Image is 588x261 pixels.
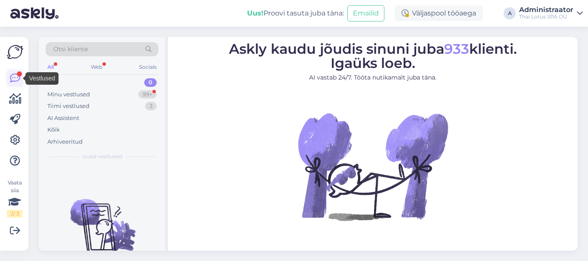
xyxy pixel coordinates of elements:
img: Askly Logo [7,44,23,60]
div: Arhiveeritud [47,138,83,146]
div: 0 [144,78,157,87]
div: All [46,61,56,73]
div: 3 [145,102,157,111]
div: Proovi tasuta juba täna: [247,8,344,18]
div: AI Assistent [47,114,79,123]
div: Tiimi vestlused [47,102,90,111]
span: 933 [444,40,469,57]
div: 99+ [138,90,157,99]
span: Uued vestlused [82,153,122,160]
div: Vestlused [25,72,59,85]
div: Väljaspool tööaega [395,6,483,21]
div: Web [89,61,104,73]
div: Vaata siia [7,179,22,218]
div: Thai Lotus SPA OÜ [519,13,573,20]
div: 2 / 3 [7,210,22,218]
div: Kõik [47,126,60,134]
a: AdministraatorThai Lotus SPA OÜ [519,6,583,20]
b: Uus! [247,9,263,17]
div: A [504,7,516,19]
p: AI vastab 24/7. Tööta nutikamalt juba täna. [229,73,517,82]
img: No Chat active [295,89,450,244]
div: Administraator [519,6,573,13]
img: No chats [39,184,165,261]
div: Socials [137,61,158,73]
button: Emailid [347,5,384,21]
span: Otsi kliente [53,45,88,54]
span: Askly kaudu jõudis sinuni juba klienti. Igaüks loeb. [229,40,517,71]
div: Minu vestlused [47,90,90,99]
